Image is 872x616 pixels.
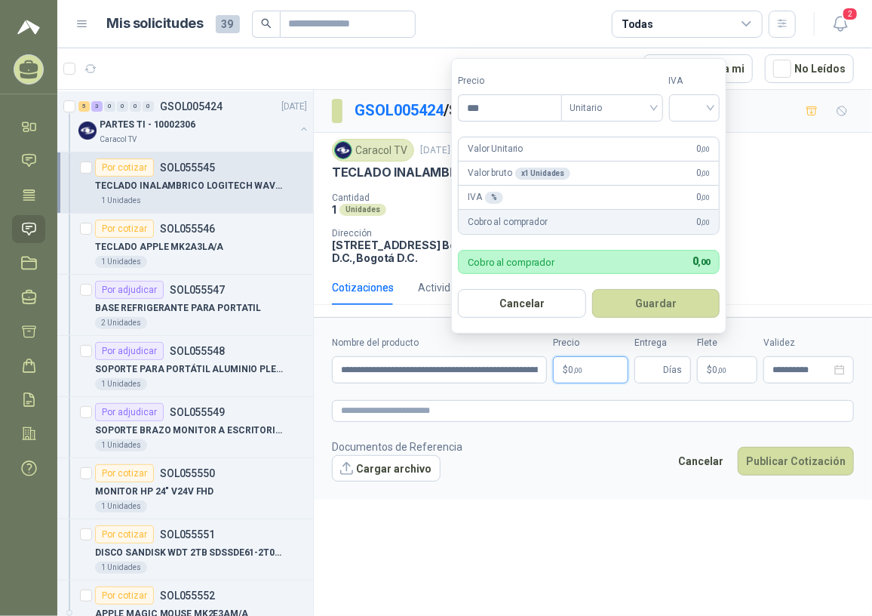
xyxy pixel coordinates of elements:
span: 0 [696,166,710,180]
p: DISCO SANDISK WDT 2TB SDSSDE61-2T00-G25 [95,546,283,560]
p: GSOL005424 [160,101,223,112]
label: Precio [553,336,628,350]
button: Cancelar [670,447,732,476]
label: IVA [669,74,720,88]
p: [DATE] [420,143,450,158]
label: Precio [458,74,560,88]
p: Cobro al comprador [468,257,554,267]
button: Publicar Cotización [738,447,854,476]
span: 0 [696,215,710,229]
p: $0,00 [553,356,628,383]
p: SOL055550 [160,468,215,479]
a: Por adjudicarSOL055549SOPORTE BRAZO MONITOR A ESCRITORIO NBF801 Unidades [57,397,313,458]
button: Cargar archivo [332,455,441,482]
label: Nombre del producto [332,336,547,350]
a: 5 3 0 0 0 0 GSOL005424[DATE] Company LogoPARTES TI - 10002306Caracol TV [78,97,310,146]
span: ,00 [699,257,711,267]
span: ,00 [573,366,582,374]
div: 3 [91,101,103,112]
div: x 1 Unidades [515,168,571,180]
span: 0 [696,190,710,205]
p: PARTES TI - 10002306 [100,118,195,132]
span: 0 [712,365,726,374]
div: 1 - 50 de 176 [539,57,631,81]
div: Actividad [418,279,462,296]
span: Días [663,357,682,383]
img: Company Logo [78,122,97,140]
span: ,00 [717,366,726,374]
span: 0 [696,142,710,156]
p: SOPORTE BRAZO MONITOR A ESCRITORIO NBF80 [95,423,283,438]
div: 0 [104,101,115,112]
div: Por adjudicar [95,403,164,421]
p: SOL055549 [170,407,225,417]
span: 0 [692,255,710,267]
button: Guardar [592,289,720,318]
a: Por cotizarSOL055550MONITOR HP 24" V24V FHD1 Unidades [57,458,313,519]
p: IVA [468,190,502,205]
p: BASE REFRIGERANTE PARA PORTATIL [95,301,261,316]
button: Cancelar [458,289,586,318]
div: Por cotizar [95,587,154,605]
a: Por cotizarSOL055551DISCO SANDISK WDT 2TB SDSSDE61-2T00-G251 Unidades [57,519,313,581]
a: Por cotizarSOL055545TECLADO INALAMBRICO LOGITECH WAVE BLANCO1 Unidades [57,152,313,214]
div: Todas [622,16,653,32]
p: Valor Unitario [468,142,523,156]
div: Por adjudicar [95,342,164,360]
div: 1 Unidades [95,195,147,207]
div: 0 [117,101,128,112]
div: Caracol TV [332,139,414,162]
label: Flete [697,336,757,350]
div: Por cotizar [95,159,154,177]
p: SOL055552 [160,590,215,601]
img: Logo peakr [17,18,40,36]
button: Asignado a mi [643,54,753,83]
div: Por cotizar [95,525,154,544]
span: ,00 [702,193,711,202]
img: Company Logo [335,142,352,159]
p: Documentos de Referencia [332,439,462,455]
p: MONITOR HP 24" V24V FHD [95,485,213,499]
p: SOL055546 [160,223,215,234]
div: 2 Unidades [95,317,147,329]
p: SOPORTE PARA PORTÁTIL ALUMINIO PLEGABLE [95,362,283,377]
a: GSOL005424 [355,101,444,119]
span: 0 [568,365,582,374]
p: Caracol TV [100,134,137,146]
span: ,00 [702,145,711,153]
p: [DATE] [281,100,307,114]
div: 1 Unidades [95,439,147,451]
span: Unitario [570,97,654,119]
p: SOL055551 [160,529,215,540]
p: [STREET_ADDRESS] Bogotá D.C. , Bogotá D.C. [332,239,483,264]
span: 2 [842,7,858,21]
button: 2 [827,11,854,38]
p: 1 [332,203,336,216]
div: 0 [130,101,141,112]
div: % [485,192,503,204]
p: SOL055545 [160,162,215,173]
p: TECLADO APPLE MK2A3LA/A [95,240,223,254]
p: Dirección [332,228,483,239]
p: SOL055547 [170,285,225,295]
div: Por cotizar [95,464,154,482]
a: Por adjudicarSOL055547BASE REFRIGERANTE PARA PORTATIL2 Unidades [57,275,313,336]
div: 0 [143,101,154,112]
p: TECLADO INALAMBRICO LOGITECH WAVE BLANCO [332,165,637,180]
label: Validez [763,336,854,350]
div: 1 Unidades [95,256,147,268]
p: SOL055548 [170,346,225,356]
p: $ 0,00 [697,356,757,383]
div: 1 Unidades [95,500,147,513]
p: / SOL055545 [355,99,529,122]
span: ,00 [702,169,711,177]
a: Por adjudicarSOL055548SOPORTE PARA PORTÁTIL ALUMINIO PLEGABLE1 Unidades [57,336,313,397]
h1: Mis solicitudes [107,13,204,35]
p: TECLADO INALAMBRICO LOGITECH WAVE BLANCO [95,179,283,193]
span: $ [707,365,712,374]
p: Cantidad [332,192,514,203]
div: Unidades [339,204,386,216]
p: Cobro al comprador [468,215,547,229]
a: Por cotizarSOL055546TECLADO APPLE MK2A3LA/A1 Unidades [57,214,313,275]
label: Entrega [634,336,691,350]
